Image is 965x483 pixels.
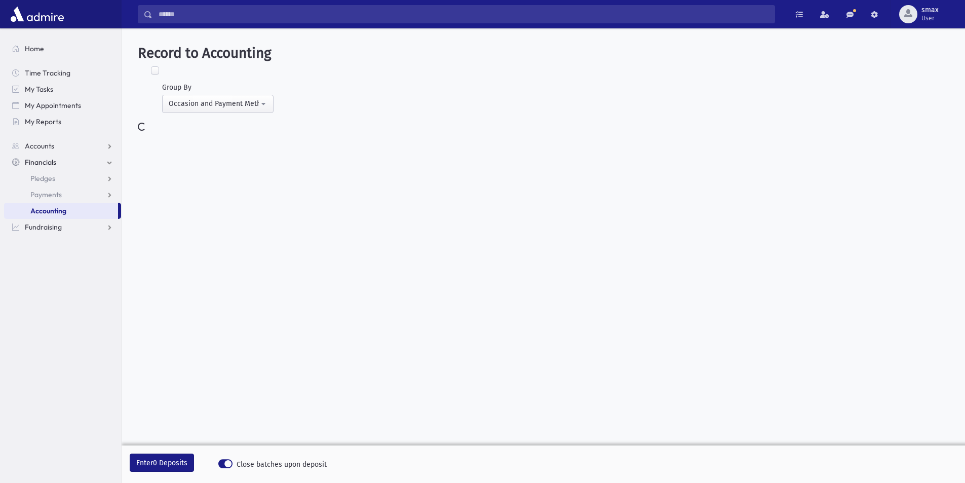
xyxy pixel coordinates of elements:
span: Accounting [30,206,66,215]
a: My Reports [4,114,121,130]
span: User [921,14,939,22]
span: Time Tracking [25,68,70,78]
a: Pledges [4,170,121,187]
a: Home [4,41,121,57]
button: Enter0 Deposits [130,454,194,472]
a: Accounts [4,138,121,154]
span: My Tasks [25,85,53,94]
a: Fundraising [4,219,121,235]
span: Financials [25,158,56,167]
a: My Appointments [4,97,121,114]
a: My Tasks [4,81,121,97]
span: Record to Accounting [138,45,272,61]
span: My Appointments [25,101,81,110]
span: Close batches upon deposit [237,459,327,470]
a: Payments [4,187,121,203]
a: Time Tracking [4,65,121,81]
span: Payments [30,190,62,199]
span: smax [921,6,939,14]
input: Search [152,5,775,23]
img: AdmirePro [8,4,66,24]
div: Occasion and Payment Method [169,98,259,109]
div: Group By [162,82,274,93]
span: My Reports [25,117,61,126]
span: Fundraising [25,222,62,232]
a: Accounting [4,203,118,219]
button: Occasion and Payment Method [162,95,274,113]
span: 0 Deposits [153,459,187,467]
span: Pledges [30,174,55,183]
a: Financials [4,154,121,170]
span: Accounts [25,141,54,151]
span: Home [25,44,44,53]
